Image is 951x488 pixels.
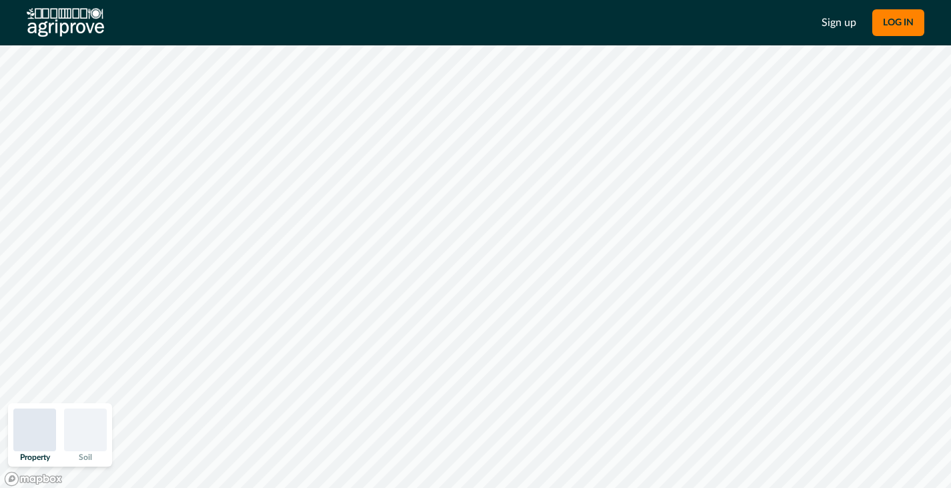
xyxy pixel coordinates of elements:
[27,8,104,37] img: AgriProve logo
[4,471,63,487] a: Mapbox logo
[822,15,856,31] a: Sign up
[20,453,50,461] p: Property
[872,9,924,36] button: LOG IN
[79,453,92,461] p: Soil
